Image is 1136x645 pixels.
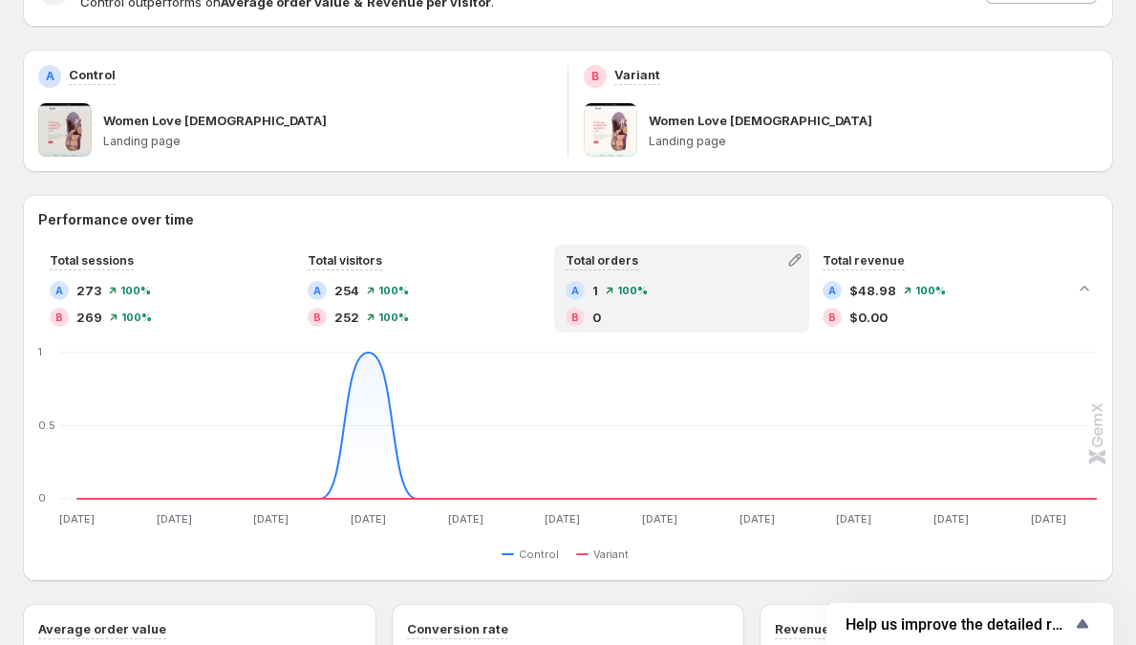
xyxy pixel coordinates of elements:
text: [DATE] [59,512,95,526]
h2: B [828,312,836,323]
text: [DATE] [351,512,386,526]
p: Variant [614,65,660,84]
h2: A [313,285,321,296]
h2: B [313,312,321,323]
span: 0 [592,308,601,327]
text: [DATE] [642,512,677,526]
span: Variant [593,547,629,562]
span: 100 % [378,285,409,296]
text: [DATE] [157,512,192,526]
h2: A [828,285,836,296]
text: 0 [38,491,46,505]
span: 100 % [121,312,152,323]
text: 1 [38,345,42,358]
button: Collapse chart [1071,275,1098,302]
text: [DATE] [739,512,775,526]
text: [DATE] [933,512,969,526]
span: 252 [334,308,359,327]
img: Women Love Jesus [38,103,92,157]
img: Women Love Jesus [584,103,637,157]
p: Landing page [649,134,1098,149]
span: Total revenue [823,253,905,268]
span: 254 [334,281,359,300]
h2: B [591,69,599,84]
p: Women Love [DEMOGRAPHIC_DATA] [649,111,872,130]
span: 100 % [617,285,648,296]
text: [DATE] [1031,512,1066,526]
span: Total orders [566,253,638,268]
h2: B [55,312,63,323]
span: 100 % [915,285,946,296]
button: Variant [576,543,636,566]
p: Control [69,65,116,84]
button: Control [502,543,567,566]
span: 100 % [120,285,151,296]
span: Total visitors [308,253,382,268]
h3: Average order value [38,619,166,638]
span: $48.98 [849,281,896,300]
h2: A [55,285,63,296]
button: Show survey - Help us improve the detailed report for A/B campaigns [846,613,1094,635]
span: 100 % [378,312,409,323]
span: 269 [76,308,102,327]
h2: A [46,69,54,84]
text: [DATE] [253,512,289,526]
text: [DATE] [836,512,871,526]
h2: Performance over time [38,210,1098,229]
text: [DATE] [545,512,580,526]
span: Control [519,547,559,562]
span: Total sessions [50,253,134,268]
span: $0.00 [849,308,888,327]
h3: Revenue per visitor [775,619,897,638]
p: Women Love [DEMOGRAPHIC_DATA] [103,111,327,130]
p: Landing page [103,134,552,149]
h2: A [571,285,579,296]
text: [DATE] [448,512,483,526]
h3: Conversion rate [407,619,508,638]
text: 0.5 [38,419,55,432]
span: 1 [592,281,598,300]
h2: B [571,312,579,323]
span: Help us improve the detailed report for A/B campaigns [846,615,1071,634]
span: 273 [76,281,101,300]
